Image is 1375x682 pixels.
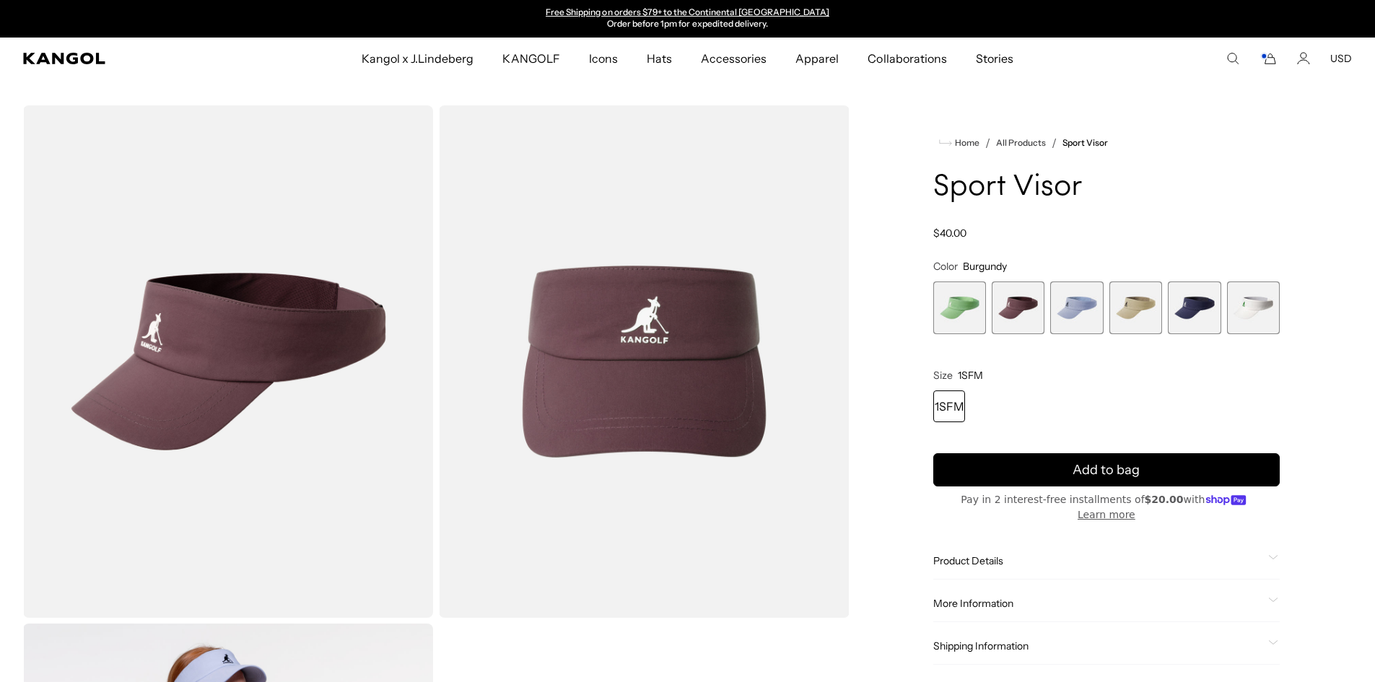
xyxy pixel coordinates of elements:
[647,38,672,79] span: Hats
[1330,52,1352,65] button: USD
[933,597,1262,610] span: More Information
[1109,281,1162,334] label: Beige
[963,260,1007,273] span: Burgundy
[539,7,837,30] div: 2 of 2
[1297,52,1310,65] a: Account
[23,105,433,618] img: color-burgundy
[686,38,781,79] a: Accessories
[362,38,474,79] span: Kangol x J.Lindeberg
[781,38,853,79] a: Apparel
[933,453,1280,486] button: Add to bag
[933,639,1262,652] span: Shipping Information
[976,38,1013,79] span: Stories
[933,134,1280,152] nav: breadcrumbs
[939,136,979,149] a: Home
[958,369,983,382] span: 1SFM
[589,38,618,79] span: Icons
[933,390,965,422] div: 1SFM
[952,138,979,148] span: Home
[539,7,837,30] div: Announcement
[933,281,986,334] label: Light Green
[979,134,990,152] li: /
[1227,281,1280,334] div: 6 of 6
[575,38,632,79] a: Icons
[1050,281,1103,334] label: Lilac
[853,38,961,79] a: Collaborations
[1260,52,1277,65] button: Cart
[868,38,946,79] span: Collaborations
[933,554,1262,567] span: Product Details
[539,7,837,30] slideshow-component: Announcement bar
[546,19,829,30] p: Order before 1pm for expedited delivery.
[1168,281,1221,334] div: 5 of 6
[439,105,849,618] img: color-burgundy
[1168,281,1221,334] label: Navy
[1109,281,1162,334] div: 4 of 6
[1050,281,1103,334] div: 3 of 6
[701,38,767,79] span: Accessories
[632,38,686,79] a: Hats
[488,38,574,79] a: KANGOLF
[961,38,1028,79] a: Stories
[992,281,1044,334] label: Burgundy
[795,38,839,79] span: Apparel
[23,53,239,64] a: Kangol
[1062,138,1108,148] a: Sport Visor
[996,138,1046,148] a: All Products
[933,172,1280,204] h1: Sport Visor
[546,6,829,17] a: Free Shipping on orders $79+ to the Continental [GEOGRAPHIC_DATA]
[933,369,953,382] span: Size
[933,260,958,273] span: Color
[1226,52,1239,65] summary: Search here
[992,281,1044,334] div: 2 of 6
[1227,281,1280,334] label: White
[1046,134,1057,152] li: /
[502,38,559,79] span: KANGOLF
[1073,460,1140,480] span: Add to bag
[347,38,489,79] a: Kangol x J.Lindeberg
[933,281,986,334] div: 1 of 6
[933,227,966,240] span: $40.00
